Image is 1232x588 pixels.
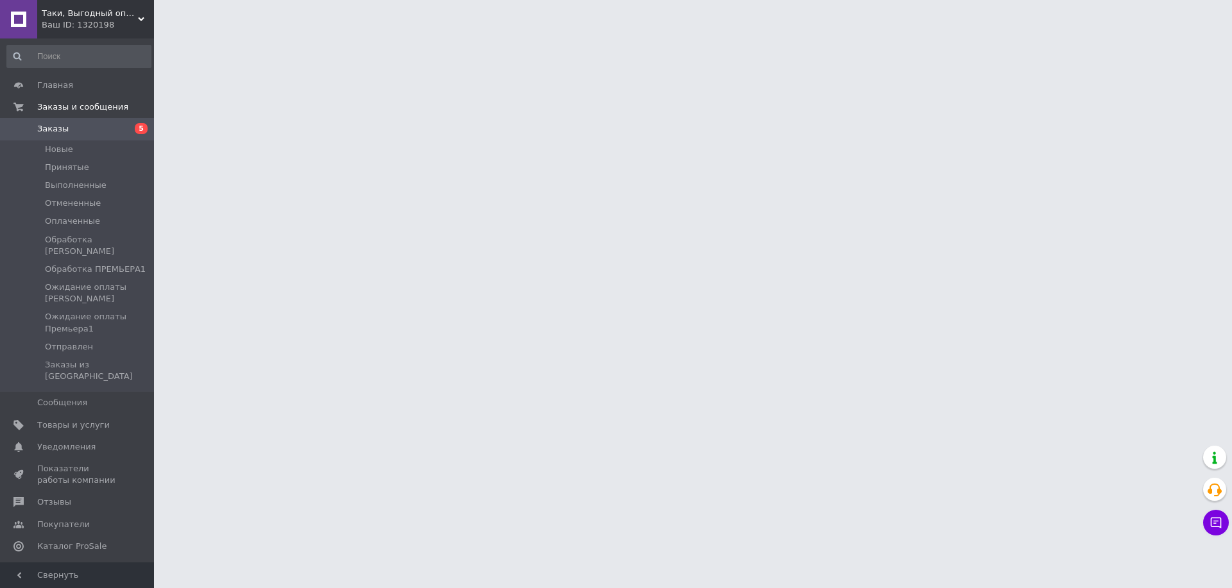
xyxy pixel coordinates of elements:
[45,234,150,257] span: Обработка [PERSON_NAME]
[45,281,150,305] span: Ожидание оплаты [PERSON_NAME]
[37,397,87,408] span: Сообщения
[45,144,73,155] span: Новые
[1203,510,1229,535] button: Чат с покупателем
[37,441,96,453] span: Уведомления
[42,19,154,31] div: Ваш ID: 1320198
[37,496,71,508] span: Отзывы
[135,123,148,134] span: 5
[37,419,110,431] span: Товары и услуги
[37,541,107,552] span: Каталог ProSale
[45,197,101,209] span: Отмененные
[6,45,151,68] input: Поиск
[37,463,119,486] span: Показатели работы компании
[37,519,90,530] span: Покупатели
[45,215,100,227] span: Оплаченные
[37,101,128,113] span: Заказы и сообщения
[45,264,146,275] span: Обработка ПРЕМЬЕРА1
[37,80,73,91] span: Главная
[45,359,150,382] span: Заказы из [GEOGRAPHIC_DATA]
[45,162,89,173] span: Принятые
[45,341,93,353] span: Отправлен
[42,8,138,19] span: Таки, Выгодный оптово-розничный интернет-магазин тканей Мегатекстиль
[37,123,69,135] span: Заказы
[45,180,107,191] span: Выполненные
[45,311,150,334] span: Ожидание оплаты Премьера1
